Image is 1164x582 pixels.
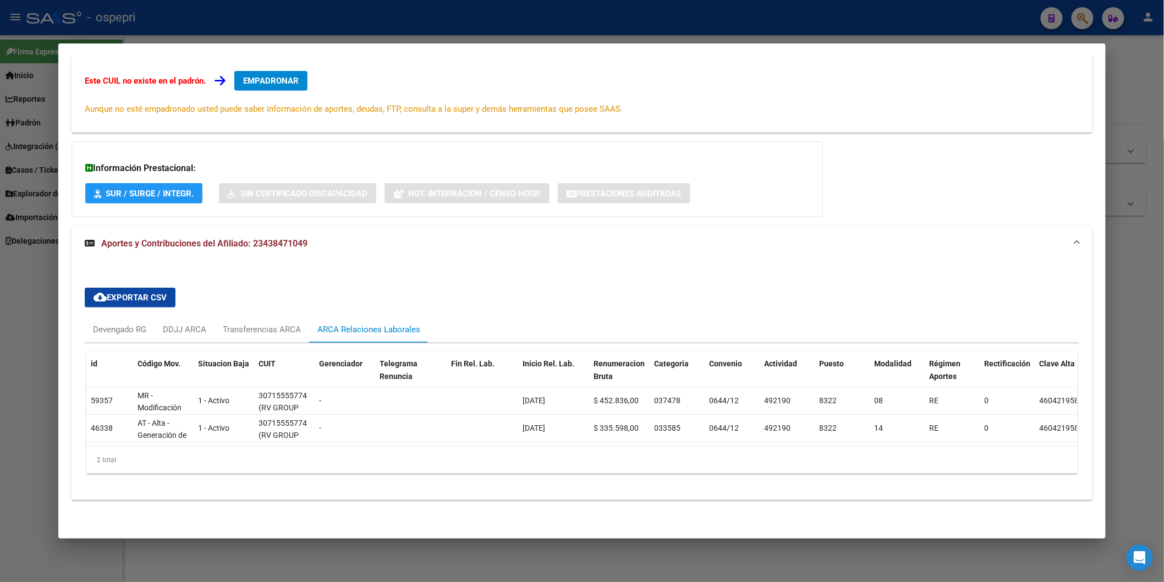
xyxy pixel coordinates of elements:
[85,288,175,308] button: Exportar CSV
[319,424,321,432] span: -
[765,424,791,432] span: 492190
[523,424,545,432] span: [DATE]
[451,359,495,368] span: Fin Rel. Lab.
[85,104,623,114] span: Aunque no esté empadronado usted puede saber información de aportes, deudas, FTP, consulta a la s...
[259,359,276,368] span: CUIT
[94,293,167,303] span: Exportar CSV
[243,76,299,86] span: EMPADRONAR
[523,359,574,368] span: Inicio Rel. Lab.
[985,359,1031,368] span: Rectificación
[194,352,254,400] datatable-header-cell: Situacion Baja
[710,424,739,432] span: 0644/12
[820,359,844,368] span: Puesto
[765,396,791,405] span: 492190
[375,352,447,400] datatable-header-cell: Telegrama Renuncia
[1040,396,1128,405] span: 46042195867747179411
[447,352,518,400] datatable-header-cell: Fin Rel. Lab.
[760,352,815,400] datatable-header-cell: Actividad
[765,359,798,368] span: Actividad
[1040,359,1075,368] span: Clave Alta
[594,396,639,405] span: $ 452.836,00
[930,424,939,432] span: RE
[590,352,650,400] datatable-header-cell: Renumeracion Bruta
[1040,424,1128,432] span: 46042195867747179411
[820,396,837,405] span: 8322
[254,352,315,400] datatable-header-cell: CUIT
[518,352,590,400] datatable-header-cell: Inicio Rel. Lab.
[317,323,420,336] div: ARCA Relaciones Laborales
[576,189,682,199] span: Prestaciones Auditadas
[980,352,1035,400] datatable-header-cell: Rectificación
[91,396,113,405] span: 59357
[985,424,989,432] span: 0
[223,323,301,336] div: Transferencias ARCA
[408,189,541,199] span: Not. Internacion / Censo Hosp.
[815,352,870,400] datatable-header-cell: Puesto
[875,396,883,405] span: 08
[72,261,1092,500] div: Aportes y Contribuciones del Afiliado: 23438471049
[198,424,229,432] span: 1 - Activo
[875,359,912,368] span: Modalidad
[259,417,307,430] div: 30715555774
[85,162,809,175] h3: Información Prestacional:
[705,352,760,400] datatable-header-cell: Convenio
[91,424,113,432] span: 46338
[319,396,321,405] span: -
[558,183,690,204] button: Prestaciones Auditadas
[594,359,645,381] span: Renumeracion Bruta
[106,189,194,199] span: SUR / SURGE / INTEGR.
[319,359,363,368] span: Gerenciador
[101,238,308,249] span: Aportes y Contribuciones del Afiliado: 23438471049
[94,290,107,304] mat-icon: cloud_download
[655,396,681,405] span: 037478
[925,352,980,400] datatable-header-cell: Régimen Aportes
[870,352,925,400] datatable-header-cell: Modalidad
[655,359,689,368] span: Categoria
[198,396,229,405] span: 1 - Activo
[650,352,705,400] datatable-header-cell: Categoria
[710,359,743,368] span: Convenio
[710,396,739,405] span: 0644/12
[1035,352,1145,400] datatable-header-cell: Clave Alta
[240,189,367,199] span: Sin Certificado Discapacidad
[72,226,1092,261] mat-expansion-panel-header: Aportes y Contribuciones del Afiliado: 23438471049
[86,446,1078,474] div: 2 total
[91,359,97,368] span: id
[820,424,837,432] span: 8322
[138,419,186,453] span: AT - Alta - Generación de clave
[594,424,639,432] span: $ 335.598,00
[259,431,299,452] span: (RV GROUP SRL)
[385,183,550,204] button: Not. Internacion / Censo Hosp.
[72,53,1092,133] div: Datos de Empadronamiento
[930,396,939,405] span: RE
[133,352,194,400] datatable-header-cell: Código Mov.
[86,352,133,400] datatable-header-cell: id
[138,391,189,450] span: MR - Modificación de datos en la relación CUIT –CUIL
[138,359,180,368] span: Código Mov.
[259,403,299,425] span: (RV GROUP SRL)
[85,183,202,204] button: SUR / SURGE / INTEGR.
[163,323,206,336] div: DDJJ ARCA
[875,424,883,432] span: 14
[523,396,545,405] span: [DATE]
[234,71,308,91] button: EMPADRONAR
[219,183,376,204] button: Sin Certificado Discapacidad
[985,396,989,405] span: 0
[259,389,307,402] div: 30715555774
[655,424,681,432] span: 033585
[93,323,146,336] div: Devengado RG
[315,352,375,400] datatable-header-cell: Gerenciador
[930,359,961,381] span: Régimen Aportes
[85,76,206,86] strong: Este CUIL no existe en el padrón.
[380,359,418,381] span: Telegrama Renuncia
[198,359,249,368] span: Situacion Baja
[1127,545,1153,571] div: Open Intercom Messenger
